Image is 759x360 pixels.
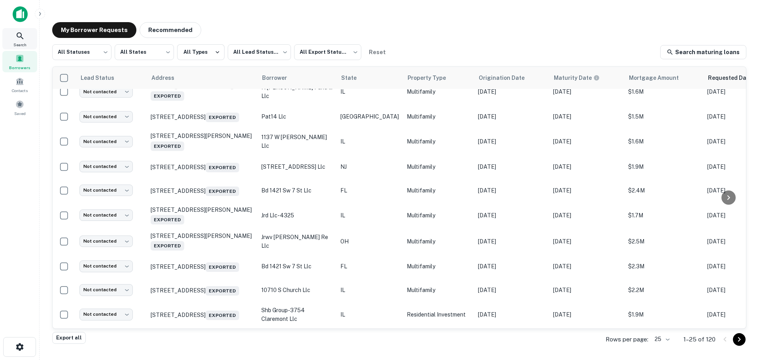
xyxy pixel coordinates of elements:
p: [STREET_ADDRESS][PERSON_NAME] [151,232,253,251]
p: IL [340,211,399,220]
p: [STREET_ADDRESS][PERSON_NAME] [151,206,253,224]
p: Multifamily [407,162,470,171]
p: pat14 llc [261,112,332,121]
div: Not contacted [79,209,133,221]
div: Not contacted [79,260,133,272]
div: Not contacted [79,236,133,247]
a: Borrowers [2,51,37,72]
span: Lead Status [80,73,125,83]
span: Origination Date [479,73,535,83]
p: $1.9M [628,310,699,319]
span: Exported [206,286,239,296]
th: Property Type [403,67,474,89]
div: Not contacted [79,185,133,196]
button: Recommended [140,22,201,38]
a: Search [2,28,37,49]
p: [DATE] [553,237,620,246]
button: All Types [177,44,225,60]
span: Exported [206,187,239,196]
p: OH [340,237,399,246]
p: [STREET_ADDRESS] [151,285,253,296]
div: Not contacted [79,284,133,296]
p: [STREET_ADDRESS] [151,261,253,272]
p: [STREET_ADDRESS] [151,309,253,320]
p: $2.5M [628,237,699,246]
p: jrd llc-4325 [261,211,332,220]
p: $1.6M [628,87,699,96]
iframe: Chat Widget [719,297,759,335]
p: [DATE] [478,137,545,146]
p: shb group-3754 claremont llc [261,306,332,323]
p: [DATE] [478,237,545,246]
p: 1137 w [PERSON_NAME] llc [261,133,332,150]
div: All Lead Statuses [228,42,291,62]
p: [DATE] [553,186,620,195]
span: Exported [206,262,239,272]
p: Multifamily [407,211,470,220]
p: [DATE] [553,112,620,121]
th: Borrower [257,67,336,89]
p: 1–25 of 120 [683,335,716,344]
p: [DATE] [553,87,620,96]
span: Exported [206,113,239,122]
span: Exported [206,163,239,172]
a: Saved [2,97,37,118]
p: [GEOGRAPHIC_DATA] [340,112,399,121]
span: Saved [14,110,26,117]
img: capitalize-icon.png [13,6,28,22]
button: Go to next page [733,333,746,346]
p: [STREET_ADDRESS] [151,111,253,122]
p: [STREET_ADDRESS] [151,185,253,196]
p: Multifamily [407,186,470,195]
p: [DATE] [478,186,545,195]
div: Not contacted [79,161,133,172]
p: bd 1421 sw 7 st llc [261,262,332,271]
th: Origination Date [474,67,549,89]
p: $2.4M [628,186,699,195]
p: [STREET_ADDRESS] llc [261,162,332,171]
p: Residential Investment [407,310,470,319]
p: Multifamily [407,87,470,96]
p: Multifamily [407,262,470,271]
a: Search maturing loans [660,45,746,59]
p: $1.7M [628,211,699,220]
div: Not contacted [79,86,133,98]
span: Contacts [12,87,28,94]
p: [DATE] [478,112,545,121]
p: [DATE] [553,262,620,271]
p: NJ [340,162,399,171]
th: State [336,67,403,89]
p: Multifamily [407,137,470,146]
span: Exported [151,215,184,224]
p: $1.5M [628,112,699,121]
div: All Statuses [52,42,111,62]
p: IL [340,310,399,319]
p: Multifamily [407,112,470,121]
span: Property Type [408,73,456,83]
p: [DATE] [553,310,620,319]
p: [DATE] [478,310,545,319]
p: [STREET_ADDRESS][PERSON_NAME] [151,132,253,151]
th: Address [147,67,257,89]
button: My Borrower Requests [52,22,136,38]
span: Exported [206,311,239,320]
th: Maturity dates displayed may be estimated. Please contact the lender for the most accurate maturi... [549,67,624,89]
div: Not contacted [79,309,133,320]
div: All States [115,42,174,62]
p: Multifamily [407,286,470,294]
p: [DATE] [553,286,620,294]
span: Address [151,73,185,83]
p: Rows per page: [606,335,648,344]
p: [DATE] [553,137,620,146]
span: Borrowers [9,64,30,71]
span: Search [13,41,26,48]
p: $1.9M [628,162,699,171]
p: n [PERSON_NAME] fund iii llc [261,83,332,100]
span: Mortgage Amount [629,73,689,83]
p: [DATE] [478,87,545,96]
div: Contacts [2,74,37,95]
p: Multifamily [407,237,470,246]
